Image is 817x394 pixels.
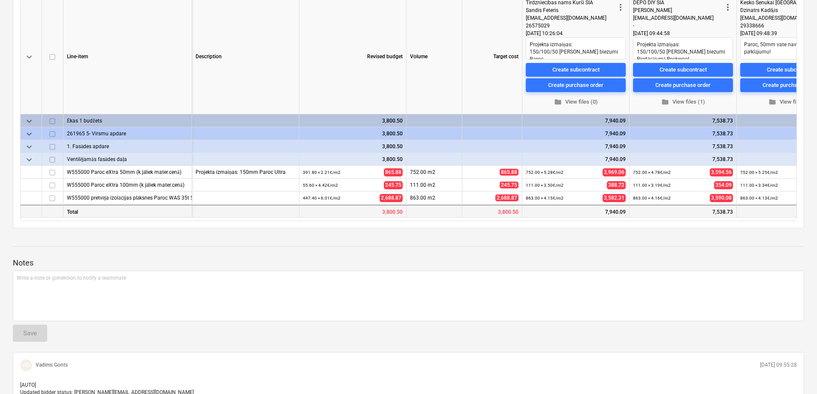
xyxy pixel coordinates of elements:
[500,169,519,176] span: 865.88
[740,183,778,188] small: 111.00 × 3.34€ / m2
[633,170,671,175] small: 752.00 × 4.78€ / m2
[526,114,626,127] div: 7,940.09
[633,30,733,37] div: [DATE] 09:44:58
[552,65,600,75] div: Create subcontract
[526,170,564,175] small: 752.00 × 5.28€ / m2
[303,153,403,166] div: 3,800.50
[607,181,626,189] span: 388.72
[633,37,733,60] textarea: Projekta izmaiņas: 150/100/50 [PERSON_NAME] biezumi Piedāvājumā Rockwool
[495,194,519,201] span: 2,688.87
[67,127,188,140] div: 261965 5- Virsmu apdare
[526,96,626,109] button: View files (0)
[500,182,519,188] span: 245.75
[633,183,671,188] small: 111.00 × 3.19€ / m2
[526,15,606,21] span: [EMAIL_ADDRESS][DOMAIN_NAME]
[554,98,562,106] span: folder
[760,361,797,369] p: [DATE] 09:55:28
[633,153,733,166] div: 7,538.73
[407,166,462,179] div: 752.00 m2
[526,153,626,166] div: 7,940.09
[384,181,403,189] span: 245.75
[710,168,733,176] span: 3,594.56
[67,153,188,165] div: Ventilējamās fasādes daļa
[740,170,778,175] small: 752.00 × 5.25€ / m2
[24,142,34,152] span: keyboard_arrow_down
[633,96,733,109] button: View files (1)
[67,140,188,152] div: 1. Fasādes apdare
[655,80,711,90] div: Create purchase order
[603,168,626,176] span: 3,969.06
[303,127,403,140] div: 3,800.50
[633,127,733,140] div: 7,538.73
[767,65,814,75] div: Create subcontract
[633,140,733,153] div: 7,538.73
[24,116,34,126] span: keyboard_arrow_down
[24,52,34,62] span: keyboard_arrow_down
[714,181,733,189] span: 354.09
[660,65,707,75] div: Create subcontract
[710,194,733,202] span: 3,590.08
[407,191,462,204] div: 863.00 m2
[63,205,192,218] div: Total
[740,196,778,200] small: 863.00 × 4.13€ / m2
[303,183,338,188] small: 55.60 × 4.42€ / m2
[633,22,723,30] div: -
[774,353,817,394] iframe: Chat Widget
[303,114,403,127] div: 3,800.50
[67,166,188,178] div: W555000 Paroc eXtra 50mm (k jāliek mater.cenā)
[303,196,341,200] small: 447.40 × 6.01€ / m2
[526,37,626,60] textarea: Projekta izmaiņas: 150/100/50 [PERSON_NAME] biezumi Paroc
[407,179,462,191] div: 111.00 m2
[522,205,630,218] div: 7,940.09
[13,258,804,268] p: Notes
[526,196,564,200] small: 863.00 × 4.15€ / m2
[384,168,403,176] span: 865.88
[636,97,730,107] span: View files (1)
[630,205,737,218] div: 7,538.73
[526,78,626,92] button: Create purchase order
[548,80,603,90] div: Create purchase order
[526,22,615,30] div: 26575029
[67,191,188,204] div: W555000 pretvēja izolācijas plāksnes Paroc WAS 35t 50mm (k jāliek mater.cenā)
[633,15,714,21] span: [EMAIL_ADDRESS][DOMAIN_NAME]
[633,63,733,77] button: Create subcontract
[24,155,34,165] span: keyboard_arrow_down
[303,170,341,175] small: 391.80 × 2.21€ / m2
[769,98,776,106] span: folder
[67,179,188,191] div: W555000 Paroc eXtra 100mm (k jāliek mater.cenā)
[196,169,286,175] span: Projekta izmaiņas: 150mm Paroc Ultra
[603,194,626,202] span: 3,582.31
[526,6,615,14] div: Sandis Feteris
[633,78,733,92] button: Create purchase order
[36,361,68,369] p: Vadims Gonts
[526,127,626,140] div: 7,940.09
[462,205,522,218] div: 3,800.50
[526,140,626,153] div: 7,940.09
[20,359,32,371] div: Vadims Gonts
[529,97,622,107] span: View files (0)
[661,98,669,106] span: folder
[633,196,671,200] small: 863.00 × 4.16€ / m2
[526,30,626,37] div: [DATE] 10:26:04
[380,194,403,202] span: 2,688.87
[633,114,733,127] div: 7,538.73
[526,63,626,77] button: Create subcontract
[526,183,564,188] small: 111.00 × 3.50€ / m2
[22,362,30,368] span: VG
[24,129,34,139] span: keyboard_arrow_down
[67,114,188,127] div: Ēkas 1 budžets
[303,140,403,153] div: 3,800.50
[299,205,407,218] div: 3,800.50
